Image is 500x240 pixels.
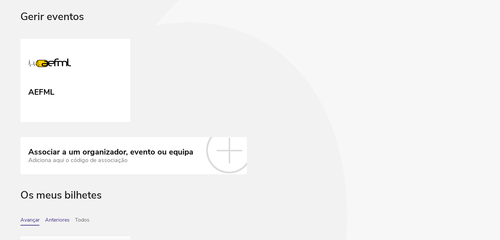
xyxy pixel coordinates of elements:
[20,217,40,226] button: Avançar
[20,137,247,174] a: Associar a um organizador, evento ou equipa Adiciona aqui o código de associação
[20,11,480,39] div: Gerir eventos
[28,148,193,157] div: Associar a um organizador, evento ou equipa
[28,85,54,97] div: AEFML
[28,49,71,79] img: AEFML
[28,157,193,164] div: Adiciona aqui o código de associação
[20,189,480,217] div: Os meus bilhetes
[20,39,130,122] a: AEFML AEFML
[75,217,89,226] button: Todos
[45,217,70,226] button: Anteriores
